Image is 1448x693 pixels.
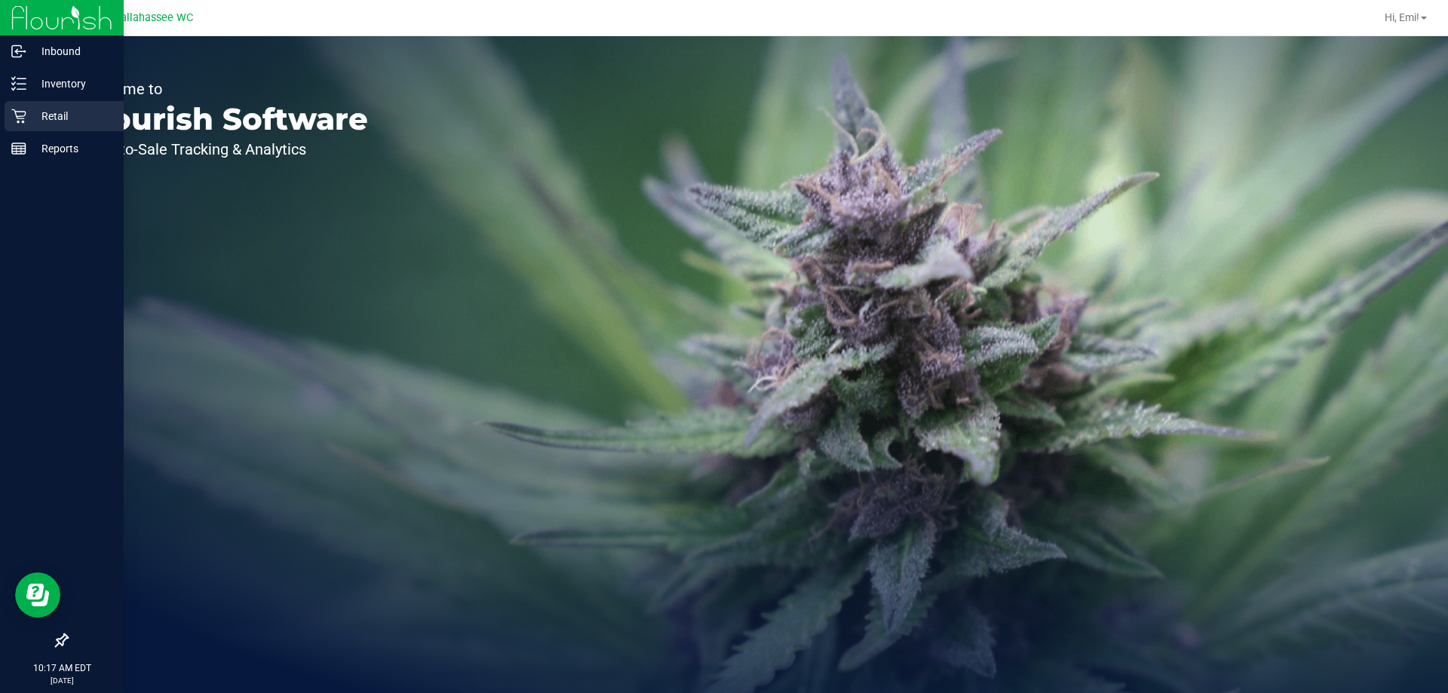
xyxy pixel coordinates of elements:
[11,109,26,124] inline-svg: Retail
[81,104,368,134] p: Flourish Software
[26,75,117,93] p: Inventory
[11,44,26,59] inline-svg: Inbound
[81,142,368,157] p: Seed-to-Sale Tracking & Analytics
[11,141,26,156] inline-svg: Reports
[115,11,193,24] span: Tallahassee WC
[26,42,117,60] p: Inbound
[26,107,117,125] p: Retail
[81,81,368,97] p: Welcome to
[1385,11,1419,23] span: Hi, Emi!
[26,140,117,158] p: Reports
[7,661,117,675] p: 10:17 AM EDT
[11,76,26,91] inline-svg: Inventory
[7,675,117,686] p: [DATE]
[15,572,60,618] iframe: Resource center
